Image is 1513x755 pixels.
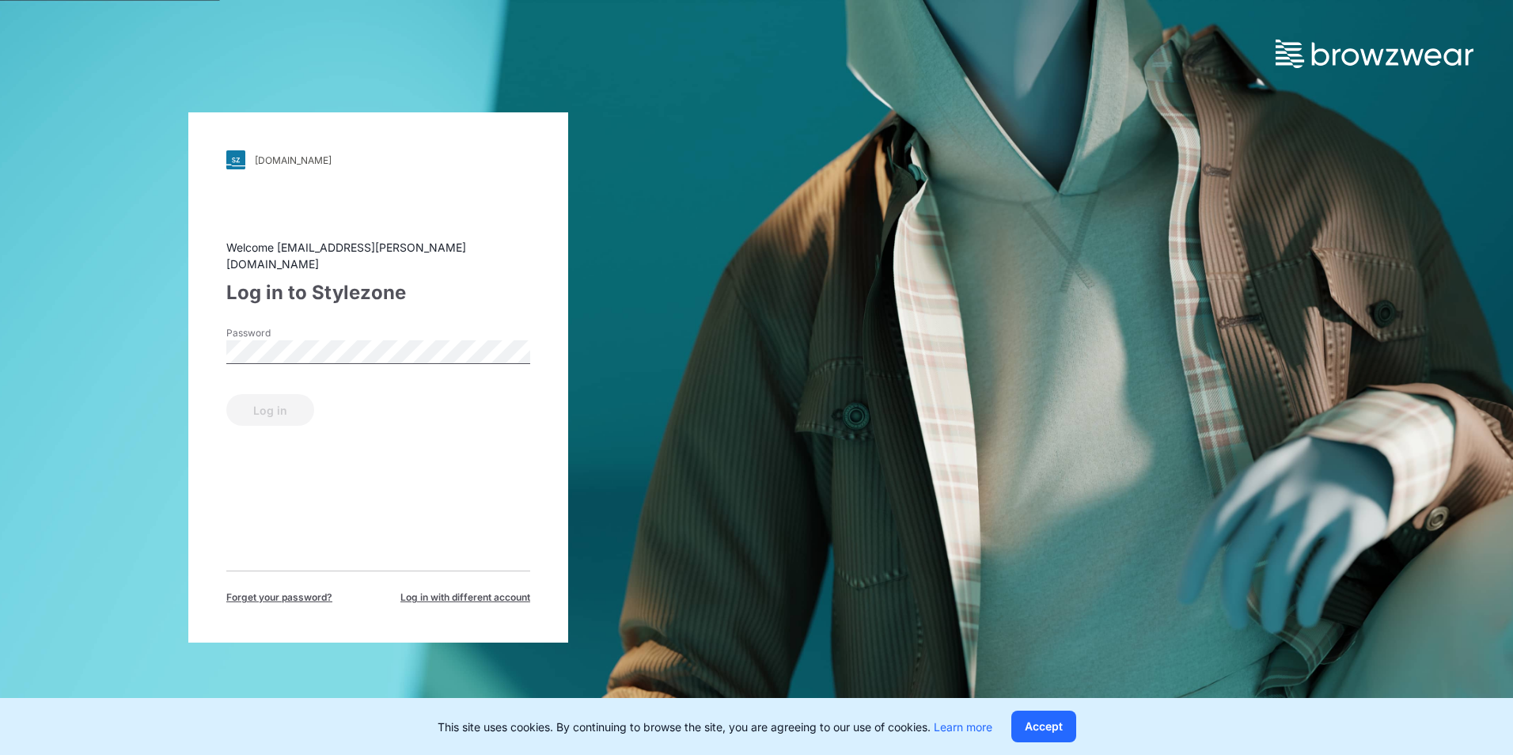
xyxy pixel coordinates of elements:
[438,719,992,735] p: This site uses cookies. By continuing to browse the site, you are agreeing to our use of cookies.
[255,154,332,166] div: [DOMAIN_NAME]
[226,239,530,272] div: Welcome [EMAIL_ADDRESS][PERSON_NAME][DOMAIN_NAME]
[400,590,530,605] span: Log in with different account
[1011,711,1076,742] button: Accept
[1276,40,1473,68] img: browzwear-logo.73288ffb.svg
[226,150,245,169] img: svg+xml;base64,PHN2ZyB3aWR0aD0iMjgiIGhlaWdodD0iMjgiIHZpZXdCb3g9IjAgMCAyOCAyOCIgZmlsbD0ibm9uZSIgeG...
[226,590,332,605] span: Forget your password?
[226,150,530,169] a: [DOMAIN_NAME]
[226,279,530,307] div: Log in to Stylezone
[226,326,337,340] label: Password
[934,720,992,734] a: Learn more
